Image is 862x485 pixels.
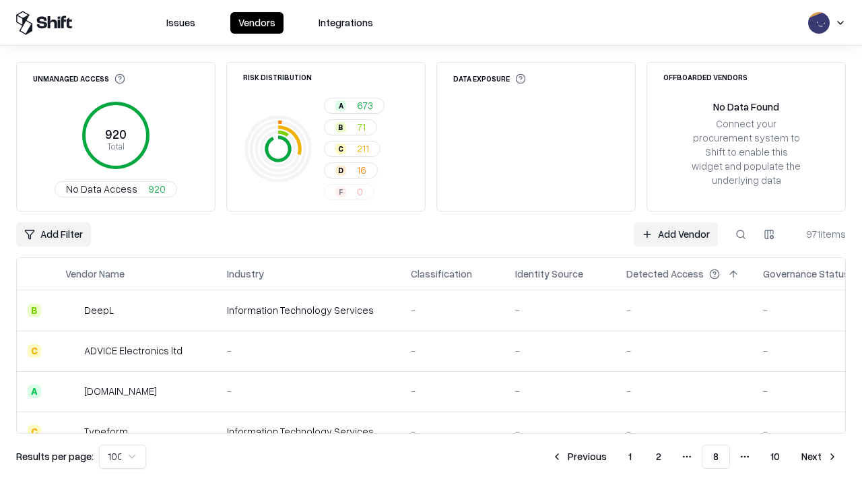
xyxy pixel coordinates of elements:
span: No Data Access [66,182,137,196]
span: 16 [357,163,366,177]
a: Add Vendor [634,222,718,247]
button: D16 [324,162,378,179]
div: - [626,424,741,439]
button: Previous [543,445,615,469]
img: ADVICE Electronics ltd [65,344,79,358]
div: Connect your procurement system to Shift to enable this widget and populate the underlying data [690,117,802,188]
div: Detected Access [626,267,704,281]
button: B71 [324,119,377,135]
div: - [411,303,494,317]
div: Governance Status [763,267,849,281]
div: - [626,303,741,317]
div: - [227,344,389,358]
button: No Data Access920 [55,181,177,197]
div: - [411,424,494,439]
div: C [335,143,346,154]
button: C211 [324,141,380,157]
tspan: Total [107,141,125,152]
div: A [28,385,41,398]
div: 971 items [792,227,846,241]
div: C [28,425,41,439]
img: cybersafe.co.il [65,385,79,398]
button: 10 [760,445,791,469]
span: 71 [357,120,366,134]
div: B [28,304,41,317]
nav: pagination [543,445,846,469]
div: Information Technology Services [227,303,389,317]
div: B [335,122,346,133]
div: C [28,344,41,358]
button: 2 [645,445,672,469]
span: 673 [357,98,373,112]
img: DeepL [65,304,79,317]
div: D [335,165,346,176]
tspan: 920 [105,127,127,141]
div: - [515,303,605,317]
span: 920 [148,182,166,196]
div: - [626,344,741,358]
span: 211 [357,141,369,156]
button: 1 [618,445,642,469]
div: Unmanaged Access [33,73,125,84]
div: Risk Distribution [243,73,312,81]
div: Vendor Name [65,267,125,281]
div: - [411,344,494,358]
div: [DOMAIN_NAME] [84,384,157,398]
div: DeepL [84,303,114,317]
div: - [411,384,494,398]
div: - [515,424,605,439]
div: ADVICE Electronics ltd [84,344,183,358]
div: - [515,344,605,358]
img: Typeform [65,425,79,439]
div: Industry [227,267,264,281]
div: A [335,100,346,111]
div: - [515,384,605,398]
div: Identity Source [515,267,583,281]
button: Issues [158,12,203,34]
div: - [626,384,741,398]
p: Results per page: [16,449,94,463]
button: 8 [702,445,730,469]
div: - [227,384,389,398]
button: Vendors [230,12,284,34]
div: No Data Found [713,100,779,114]
div: Classification [411,267,472,281]
button: A673 [324,98,385,114]
div: Information Technology Services [227,424,389,439]
button: Next [793,445,846,469]
div: Data Exposure [453,73,526,84]
div: Offboarded Vendors [663,73,748,81]
button: Integrations [310,12,381,34]
button: Add Filter [16,222,91,247]
div: Typeform [84,424,128,439]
